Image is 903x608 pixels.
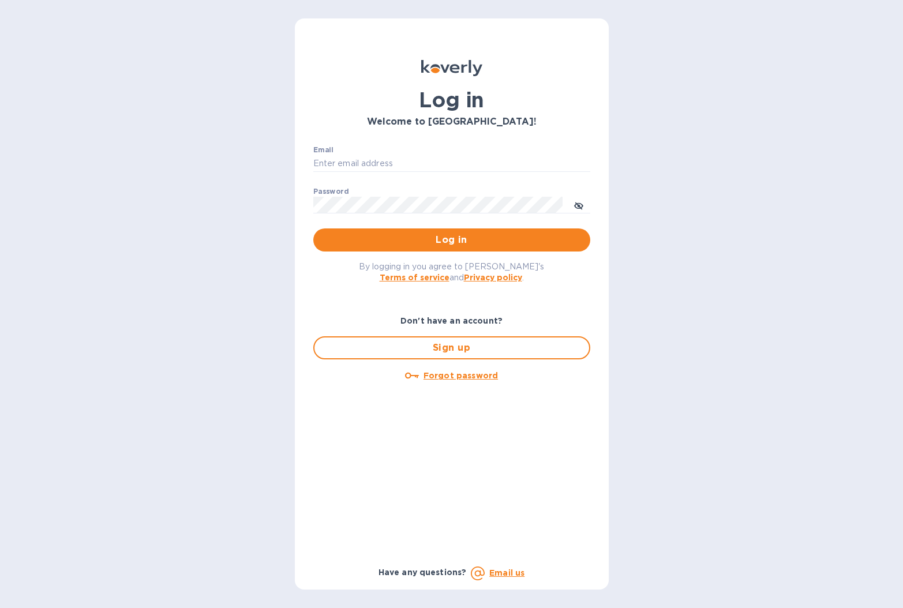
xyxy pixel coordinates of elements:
[379,568,467,577] b: Have any questions?
[313,88,590,112] h1: Log in
[567,193,590,216] button: toggle password visibility
[380,273,449,282] a: Terms of service
[489,568,524,577] a: Email us
[313,228,590,252] button: Log in
[313,155,590,172] input: Enter email address
[313,336,590,359] button: Sign up
[464,273,522,282] a: Privacy policy
[313,147,334,153] label: Email
[421,60,482,76] img: Koverly
[324,341,580,355] span: Sign up
[323,233,581,247] span: Log in
[313,117,590,127] h3: Welcome to [GEOGRAPHIC_DATA]!
[424,371,498,380] u: Forgot password
[400,316,503,325] b: Don't have an account?
[313,188,349,195] label: Password
[359,262,544,282] span: By logging in you agree to [PERSON_NAME]'s and .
